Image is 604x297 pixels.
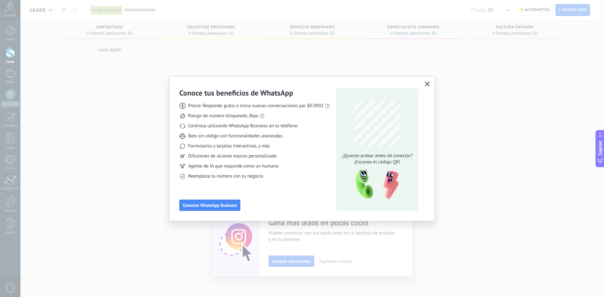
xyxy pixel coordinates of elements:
h3: Conoce tus beneficios de WhatsApp [179,88,293,98]
span: Riesgo de número bloqueado: Bajo [188,113,258,119]
span: Bots sin código con funcionalidades avanzadas [188,133,282,139]
span: Agente de IA que responde como un humano [188,163,278,169]
span: Copilot [597,141,603,155]
span: Formularios y tarjetas interactivas, y más [188,143,270,149]
span: Continúa utilizando WhatsApp Business en tu teléfono [188,123,297,129]
span: Conectar WhatsApp Business [183,203,237,207]
span: ¿Quieres probar antes de conectar? [340,153,414,159]
img: qr-pic-1x.png [350,168,400,201]
span: Difusiones de alcance masivo personalizado [188,153,277,159]
span: ¡Escanea el código QR! [340,159,414,165]
span: Precio: Responde gratis o inicia nuevas conversaciones por $0.0002 [188,103,324,109]
button: Conectar WhatsApp Business [179,200,240,211]
span: Reemplaza tu número con tu negocio [188,173,263,179]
